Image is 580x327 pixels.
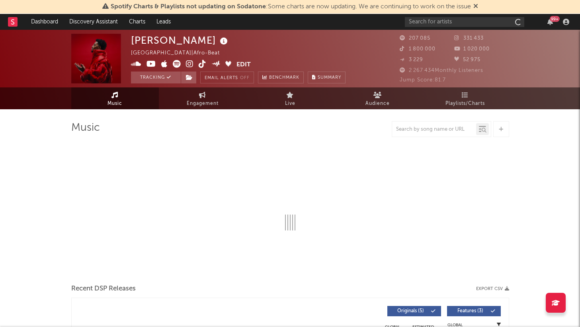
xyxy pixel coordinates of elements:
[111,4,471,10] span: : Some charts are now updating. We are continuing to work on the issue
[308,72,346,83] button: Summary
[400,77,446,83] span: Jump Score: 81.7
[476,286,509,291] button: Export CSV
[111,4,266,10] span: Spotify Charts & Playlists not updating on Sodatone
[187,99,219,108] span: Engagement
[285,99,295,108] span: Live
[200,72,254,83] button: Email AlertsOff
[454,46,490,52] span: 1 020 000
[550,16,560,22] div: 99 +
[454,36,484,41] span: 331 433
[258,72,304,83] a: Benchmark
[246,87,334,109] a: Live
[131,34,230,47] div: [PERSON_NAME]
[159,87,246,109] a: Engagement
[131,48,229,58] div: [GEOGRAPHIC_DATA] | Afro-Beat
[71,284,136,294] span: Recent DSP Releases
[400,57,423,62] span: 3 229
[25,14,64,30] a: Dashboard
[393,309,429,313] span: Originals ( 5 )
[131,72,181,83] button: Tracking
[454,57,480,62] span: 52 975
[405,17,524,27] input: Search for artists
[151,14,176,30] a: Leads
[64,14,123,30] a: Discovery Assistant
[400,46,435,52] span: 1 800 000
[236,60,251,70] button: Edit
[269,73,299,83] span: Benchmark
[547,19,553,25] button: 99+
[123,14,151,30] a: Charts
[422,87,509,109] a: Playlists/Charts
[445,99,485,108] span: Playlists/Charts
[334,87,422,109] a: Audience
[452,309,489,313] span: Features ( 3 )
[71,87,159,109] a: Music
[392,126,476,133] input: Search by song name or URL
[240,76,250,80] em: Off
[473,4,478,10] span: Dismiss
[107,99,122,108] span: Music
[365,99,390,108] span: Audience
[387,306,441,316] button: Originals(5)
[400,68,483,73] span: 2 267 434 Monthly Listeners
[318,75,341,80] span: Summary
[447,306,501,316] button: Features(3)
[400,36,430,41] span: 207 085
